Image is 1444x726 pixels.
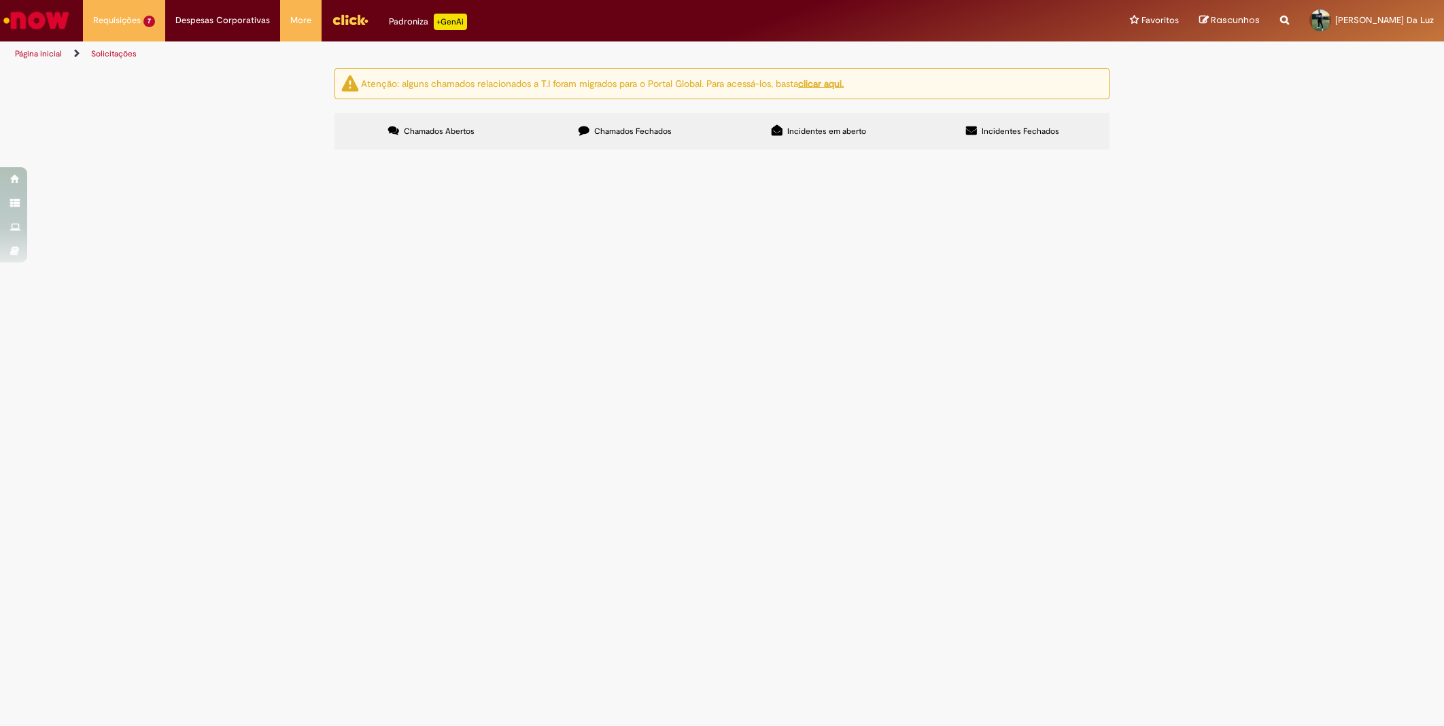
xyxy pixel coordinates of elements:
[982,126,1059,137] span: Incidentes Fechados
[1335,14,1434,26] span: [PERSON_NAME] Da Luz
[91,48,137,59] a: Solicitações
[290,14,311,27] span: More
[361,77,844,89] ng-bind-html: Atenção: alguns chamados relacionados a T.I foram migrados para o Portal Global. Para acessá-los,...
[93,14,141,27] span: Requisições
[143,16,155,27] span: 7
[594,126,672,137] span: Chamados Fechados
[1,7,71,34] img: ServiceNow
[1141,14,1179,27] span: Favoritos
[798,77,844,89] a: clicar aqui.
[389,14,467,30] div: Padroniza
[434,14,467,30] p: +GenAi
[332,10,368,30] img: click_logo_yellow_360x200.png
[15,48,62,59] a: Página inicial
[10,41,952,67] ul: Trilhas de página
[175,14,270,27] span: Despesas Corporativas
[1199,14,1260,27] a: Rascunhos
[787,126,866,137] span: Incidentes em aberto
[404,126,475,137] span: Chamados Abertos
[1211,14,1260,27] span: Rascunhos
